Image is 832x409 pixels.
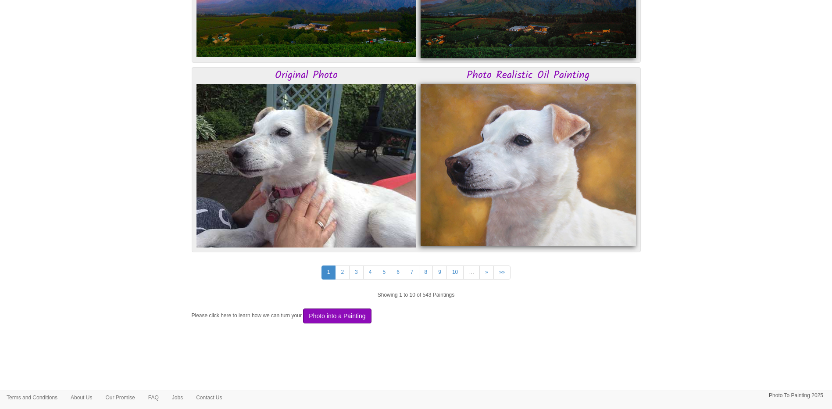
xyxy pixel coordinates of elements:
[64,391,99,404] a: About Us
[165,391,189,404] a: Jobs
[390,363,443,376] iframe: fb:like Facebook Social Plugin
[142,391,165,404] a: FAQ
[479,265,494,279] a: »
[349,265,364,279] a: 3
[493,265,511,279] a: »»
[335,265,350,279] a: 2
[446,265,464,279] a: 10
[192,291,641,300] p: Showing 1 to 10 of 543 Paintings
[99,391,141,404] a: Our Promise
[377,265,391,279] a: 5
[421,84,636,246] img: Oil painting of a dog
[421,70,636,81] h3: Photo Realistic Oil Painting
[405,265,419,279] a: 7
[432,265,447,279] a: 9
[363,265,378,279] a: 4
[769,391,823,400] p: Photo To Painting 2025
[419,265,433,279] a: 8
[463,265,480,279] a: …
[192,309,641,323] p: Please click here to learn how we can turn your
[303,309,371,323] button: Photo into a Painting
[196,84,416,248] img: Original Photo
[189,391,229,404] a: Contact Us
[302,312,371,319] a: Photo into a Painting
[321,265,336,279] a: 1
[196,70,416,81] h3: Original Photo
[391,265,405,279] a: 6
